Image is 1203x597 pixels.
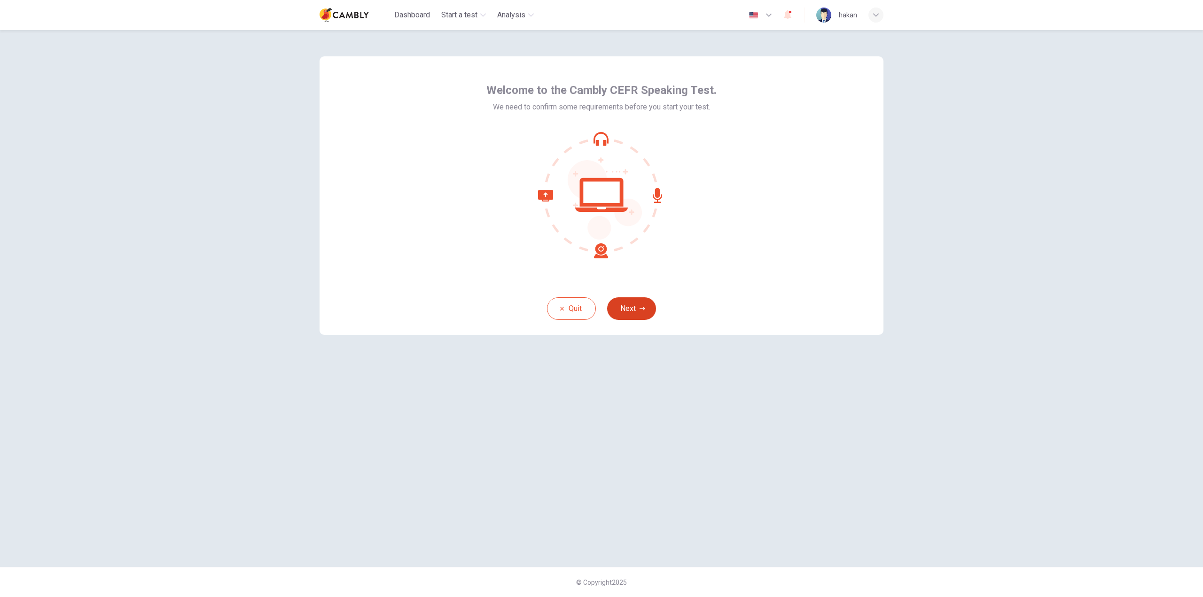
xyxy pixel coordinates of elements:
span: Analysis [497,9,525,21]
span: Dashboard [394,9,430,21]
a: Cambly logo [320,6,391,24]
img: en [748,12,759,19]
button: Analysis [493,7,538,23]
button: Dashboard [391,7,434,23]
button: Quit [547,297,596,320]
img: Profile picture [816,8,831,23]
button: Start a test [437,7,490,23]
span: Welcome to the Cambly CEFR Speaking Test. [486,83,717,98]
img: Cambly logo [320,6,369,24]
div: hakan [839,9,857,21]
button: Next [607,297,656,320]
span: Start a test [441,9,477,21]
span: © Copyright 2025 [576,579,627,586]
span: We need to confirm some requirements before you start your test. [493,101,710,113]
